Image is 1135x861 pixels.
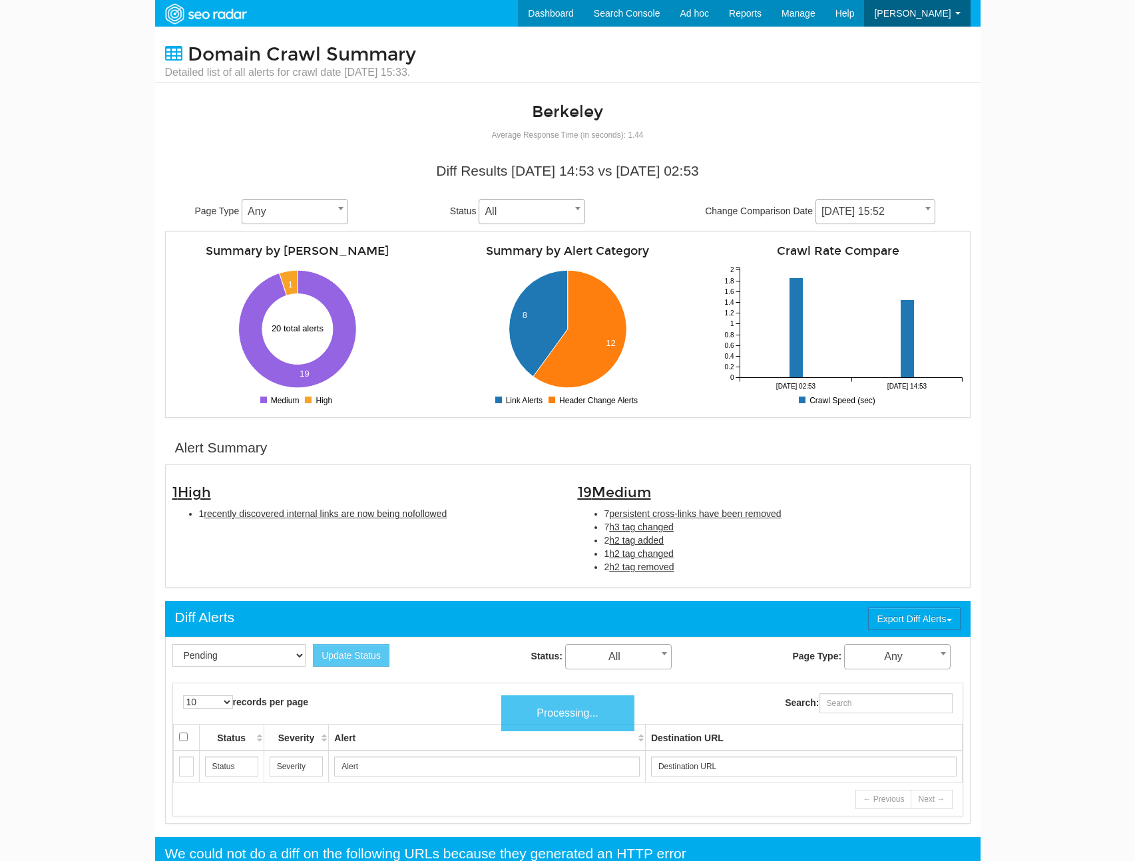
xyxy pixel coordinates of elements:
small: Average Response Time (in seconds): 1.44 [492,130,644,140]
th: Status [199,724,264,751]
div: Alert Summary [175,438,268,458]
strong: Status: [531,651,563,661]
span: Help [835,8,855,19]
span: All [565,644,672,669]
tspan: 1.4 [724,299,734,306]
span: All [479,199,585,224]
span: High [178,484,211,501]
tspan: 1.2 [724,309,734,317]
span: Reports [729,8,762,19]
small: Detailed list of all alerts for crawl date [DATE] 15:33. [165,65,416,80]
tspan: [DATE] 14:53 [887,383,927,390]
span: h2 tag changed [609,548,674,559]
img: SEORadar [160,2,252,26]
tspan: 2 [730,266,734,273]
tspan: 1 [730,320,734,327]
li: 2 [604,560,963,574]
tspan: 0.4 [724,353,734,360]
span: Change Comparison Date [705,206,813,216]
span: All [479,202,584,221]
tspan: [DATE] 02:53 [776,383,815,390]
span: Domain Crawl Summary [188,43,416,66]
span: [PERSON_NAME] [874,8,951,19]
span: h2 tag removed [609,562,674,572]
tspan: 0.6 [724,342,734,349]
div: Diff Alerts [175,607,234,627]
span: persistent cross-links have been removed [609,508,781,519]
span: 1 [172,484,211,501]
span: All [566,647,671,666]
div: Diff Results [DATE] 14:53 vs [DATE] 02:53 [175,161,961,181]
li: 1 [199,507,558,520]
h4: Crawl Rate Compare [713,245,963,258]
label: records per page [183,695,309,709]
button: Update Status [313,644,389,667]
span: h2 tag added [609,535,664,546]
li: 1 [604,547,963,560]
input: Search: [819,693,953,713]
tspan: 1.8 [724,277,734,285]
input: Search [179,757,194,776]
li: 2 [604,534,963,547]
tspan: 0 [730,374,734,381]
input: Search [334,757,640,776]
a: Berkeley [532,102,603,122]
span: Any [845,647,950,666]
strong: Page Type: [792,651,841,661]
tspan: 1.6 [724,288,734,295]
span: Any [844,644,951,669]
span: recently discovered internal links are now being nofollowed [204,508,447,519]
select: records per page [183,695,233,709]
span: Medium [592,484,651,501]
input: Search [205,757,258,776]
th: Destination URL [645,724,962,751]
span: Page Type [195,206,240,216]
span: Ad hoc [680,8,709,19]
a: ← Previous [855,790,911,809]
th: Severity [264,724,329,751]
div: Processing... [501,695,634,732]
button: Export Diff Alerts [868,607,960,630]
text: 20 total alerts [272,323,324,333]
span: 09/01/2025 15:52 [815,199,935,224]
input: Search [270,757,324,776]
tspan: 0.2 [724,363,734,371]
a: Next → [911,790,952,809]
tspan: 0.8 [724,331,734,339]
span: 19 [578,484,651,501]
h4: Summary by Alert Category [443,245,693,258]
span: Manage [782,8,815,19]
label: Search: [785,693,952,713]
li: 7 [604,520,963,534]
span: Any [242,199,348,224]
input: Search [651,757,957,776]
span: Any [242,202,347,221]
th: Alert [329,724,646,751]
h4: Summary by [PERSON_NAME] [172,245,423,258]
span: Status [450,206,477,216]
li: 7 [604,507,963,520]
span: Help [31,9,58,21]
span: h3 tag changed [609,522,674,532]
span: 09/01/2025 15:52 [816,202,935,221]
